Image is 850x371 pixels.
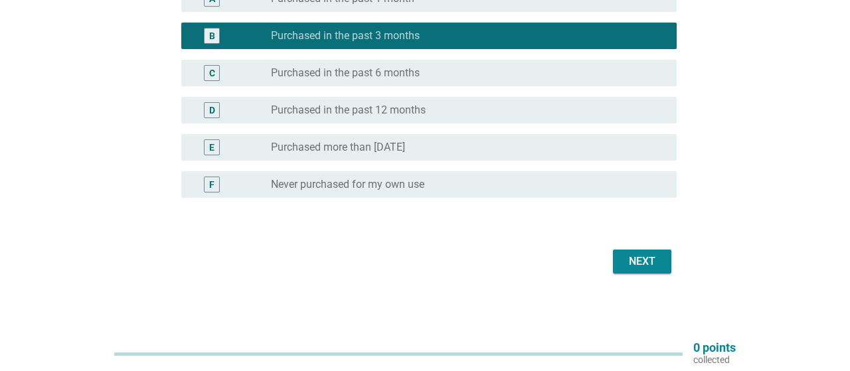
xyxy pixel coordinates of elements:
label: Purchased in the past 6 months [271,66,420,80]
div: Next [624,254,661,269]
label: Purchased in the past 3 months [271,29,420,42]
div: F [209,178,214,192]
div: B [209,29,215,43]
label: Purchased more than [DATE] [271,141,405,154]
div: C [209,66,215,80]
div: E [209,141,214,155]
p: 0 points [693,342,736,354]
label: Purchased in the past 12 months [271,104,426,117]
p: collected [693,354,736,366]
label: Never purchased for my own use [271,178,424,191]
div: D [209,104,215,117]
button: Next [613,250,671,273]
